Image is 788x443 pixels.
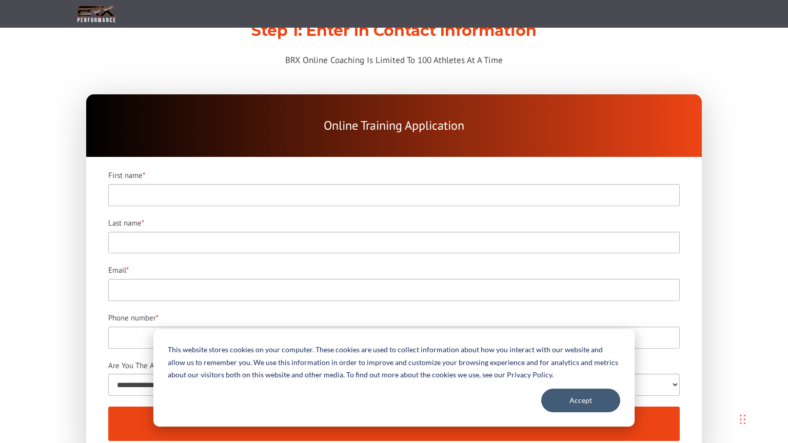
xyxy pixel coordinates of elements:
span: First name [108,170,143,180]
button: Accept [541,389,620,412]
span: Step 1: Enter In Contact Information [251,21,537,40]
span: Last name [108,218,142,228]
div: Drag [740,404,746,435]
iframe: Chat Widget [625,332,788,443]
div: Cookie banner [153,329,635,427]
img: BRX Transparent Logo-2 [76,4,117,25]
span: Email [108,265,126,275]
span: Phone number [108,313,156,323]
span: Are You The Athlete or Parent? [108,360,208,370]
p: BRX Online Coaching Is Limited To 100 Athletes At A Time [86,52,702,68]
div: Online Training Application [86,94,702,157]
p: This website stores cookies on your computer. These cookies are used to collect information about... [168,344,620,381]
